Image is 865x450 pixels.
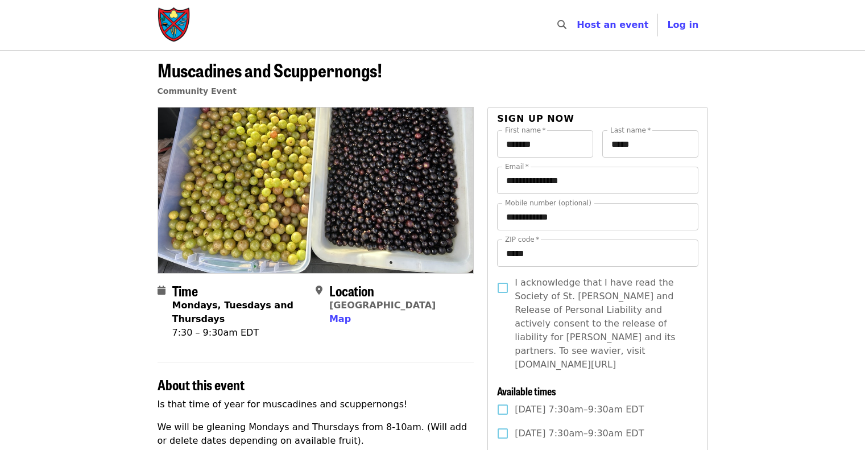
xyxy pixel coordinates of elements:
a: [GEOGRAPHIC_DATA] [329,300,436,311]
span: About this event [158,374,245,394]
button: Map [329,312,351,326]
div: 7:30 – 9:30am EDT [172,326,307,340]
label: Last name [610,127,651,134]
span: Location [329,280,374,300]
span: Muscadines and Scuppernongs! [158,56,382,83]
img: Muscadines and Scuppernongs! organized by Society of St. Andrew [158,108,474,273]
a: Community Event [158,86,237,96]
input: ZIP code [497,240,698,267]
label: ZIP code [505,236,539,243]
i: map-marker-alt icon [316,285,322,296]
input: Email [497,167,698,194]
i: search icon [557,19,566,30]
span: Sign up now [497,113,574,124]
input: Last name [602,130,698,158]
label: First name [505,127,546,134]
button: Log in [658,14,707,36]
span: Log in [667,19,698,30]
strong: Mondays, Tuesdays and Thursdays [172,300,294,324]
span: I acknowledge that I have read the Society of St. [PERSON_NAME] and Release of Personal Liability... [515,276,689,371]
span: Time [172,280,198,300]
label: Mobile number (optional) [505,200,591,207]
i: calendar icon [158,285,165,296]
p: Is that time of year for muscadines and scuppernongs! [158,398,474,411]
a: Host an event [577,19,648,30]
input: Search [573,11,582,39]
p: We will be gleaning Mondays and Thursdays from 8-10am. (Will add or delete dates depending on ava... [158,420,474,448]
span: [DATE] 7:30am–9:30am EDT [515,427,644,440]
img: Society of St. Andrew - Home [158,7,192,43]
input: First name [497,130,593,158]
span: Map [329,313,351,324]
label: Email [505,163,529,170]
span: [DATE] 7:30am–9:30am EDT [515,403,644,416]
input: Mobile number (optional) [497,203,698,230]
span: Available times [497,383,556,398]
